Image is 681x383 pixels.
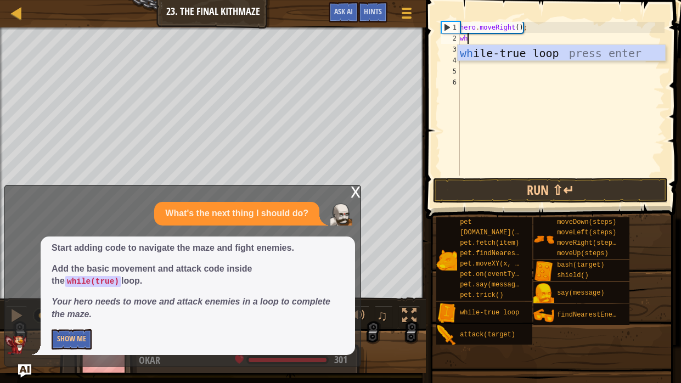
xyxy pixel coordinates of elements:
span: pet.fetch(item) [460,239,519,247]
button: Ask AI [329,2,358,22]
button: Show game menu [393,2,420,28]
img: portrait.png [436,303,457,324]
code: while(true) [65,276,121,287]
span: Hints [364,6,382,16]
div: 6 [441,77,460,88]
span: moveLeft(steps) [557,229,616,236]
span: Ask AI [334,6,353,16]
div: 5 [441,66,460,77]
span: shield() [557,272,589,279]
img: portrait.png [533,261,554,282]
img: AI [5,335,27,355]
span: pet.findNearestByType(type) [460,250,566,257]
em: Your hero needs to move and attack enemies in a loop to complete the maze. [52,297,330,319]
img: portrait.png [533,229,554,250]
span: pet.say(message) [460,281,523,289]
span: pet.moveXY(x, y) [460,260,523,268]
button: Show Me [52,329,92,350]
p: What's the next thing I should do? [165,207,308,220]
p: Add the basic movement and attack code inside the loop. [52,263,344,288]
div: 3 [441,44,460,55]
button: ♫ [375,306,393,328]
span: moveRight(steps) [557,239,620,247]
div: 4 [441,55,460,66]
button: Toggle fullscreen [398,306,420,328]
span: moveDown(steps) [557,218,616,226]
span: bash(target) [557,261,604,269]
span: attack(target) [460,331,515,339]
span: say(message) [557,289,604,297]
span: ♫ [377,307,388,324]
div: 2 [441,33,460,44]
img: Player [330,204,352,226]
span: while-true loop [460,309,519,317]
button: Run ⇧↵ [433,178,668,203]
img: portrait.png [533,305,554,326]
span: moveUp(steps) [557,250,609,257]
span: pet [460,218,472,226]
p: Start adding code to navigate the maze and fight enemies. [52,242,344,255]
div: x [351,185,361,196]
img: portrait.png [533,283,554,304]
span: findNearestEnemy() [557,311,628,319]
img: portrait.png [436,250,457,271]
img: portrait.png [436,325,457,346]
span: [DOMAIN_NAME](enemy) [460,229,539,236]
button: Ask AI [18,364,31,378]
div: 1 [442,22,460,33]
span: pet.on(eventType, handler) [460,271,562,278]
span: pet.trick() [460,291,503,299]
